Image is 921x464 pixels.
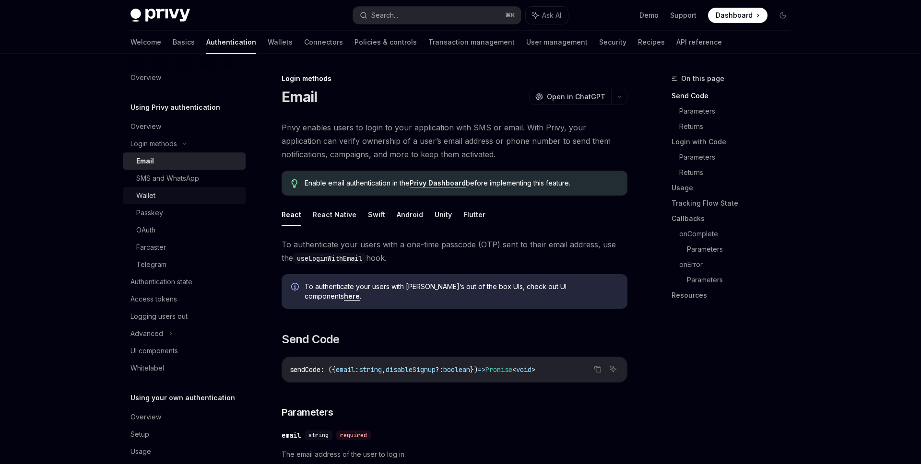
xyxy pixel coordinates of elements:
a: onComplete [679,226,798,242]
span: string [308,431,329,439]
a: API reference [676,31,722,54]
div: Setup [130,429,149,440]
button: Flutter [463,203,485,226]
a: Overview [123,408,246,426]
a: Authentication state [123,273,246,290]
span: To authenticate your users with a one-time passcode (OTP) sent to their email address, use the hook. [282,238,627,265]
button: Android [397,203,423,226]
span: < [512,365,516,374]
span: ?: [436,365,443,374]
a: Policies & controls [354,31,417,54]
span: email [336,365,355,374]
div: Overview [130,72,161,83]
a: Privy Dashboard [410,179,466,187]
a: Email [123,152,246,170]
span: The email address of the user to log in. [282,449,627,460]
a: Telegram [123,256,246,273]
div: Search... [371,10,398,21]
a: Returns [679,165,798,180]
a: Support [670,11,697,20]
a: Wallets [268,31,293,54]
div: Email [136,155,154,167]
a: Logging users out [123,308,246,325]
a: Overview [123,69,246,86]
a: Login with Code [672,134,798,150]
a: Parameters [679,104,798,119]
a: Passkey [123,204,246,221]
div: Telegram [136,259,166,270]
a: Whitelabel [123,360,246,377]
a: SMS and WhatsApp [123,170,246,187]
span: Dashboard [716,11,753,20]
div: Logging users out [130,311,188,322]
div: SMS and WhatsApp [136,173,199,184]
span: Privy enables users to login to your application with SMS or email. With Privy, your application ... [282,121,627,161]
button: React [282,203,301,226]
a: Returns [679,119,798,134]
button: Swift [368,203,385,226]
button: Ask AI [607,363,619,375]
a: Security [599,31,626,54]
span: disableSignup [386,365,436,374]
span: => [478,365,485,374]
a: Parameters [687,242,798,257]
button: Copy the contents from the code block [591,363,604,375]
button: Open in ChatGPT [529,89,611,105]
a: Demo [639,11,659,20]
button: Search...⌘K [353,7,521,24]
h1: Email [282,88,317,105]
a: Basics [173,31,195,54]
a: Farcaster [123,239,246,256]
a: Access tokens [123,290,246,308]
span: Enable email authentication in the before implementing this feature. [305,178,618,188]
span: : [355,365,359,374]
a: Tracking Flow State [672,196,798,211]
span: }) [470,365,478,374]
div: Usage [130,446,151,457]
span: > [531,365,535,374]
a: here [344,292,360,301]
a: Resources [672,288,798,303]
a: Overview [123,118,246,135]
svg: Info [291,283,301,292]
a: Connectors [304,31,343,54]
button: Ask AI [526,7,568,24]
a: Setup [123,426,246,443]
div: Overview [130,411,161,423]
div: Authentication state [130,276,192,288]
button: Unity [435,203,452,226]
div: Access tokens [130,293,177,305]
span: string [359,365,382,374]
svg: Tip [291,179,298,188]
div: Whitelabel [130,362,164,374]
code: useLoginWithEmail [293,253,366,264]
span: void [516,365,531,374]
div: required [336,430,371,440]
a: OAuth [123,221,246,239]
span: To authenticate your users with [PERSON_NAME]’s out of the box UIs, check out UI components . [305,282,618,301]
span: Ask AI [542,11,561,20]
a: User management [526,31,588,54]
span: sendCode [290,365,320,374]
div: UI components [130,345,178,357]
div: Login methods [130,138,177,150]
button: Toggle dark mode [775,8,791,23]
a: Welcome [130,31,161,54]
div: Advanced [130,328,163,339]
a: Parameters [687,272,798,288]
a: Dashboard [708,8,767,23]
h5: Using your own authentication [130,392,235,404]
a: Parameters [679,150,798,165]
span: Open in ChatGPT [547,92,605,102]
a: onError [679,257,798,272]
a: Transaction management [428,31,515,54]
span: boolean [443,365,470,374]
div: Wallet [136,190,155,201]
a: Usage [123,443,246,460]
a: Authentication [206,31,256,54]
a: Wallet [123,187,246,204]
a: Send Code [672,88,798,104]
a: Usage [672,180,798,196]
span: ⌘ K [505,12,515,19]
div: OAuth [136,224,155,236]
